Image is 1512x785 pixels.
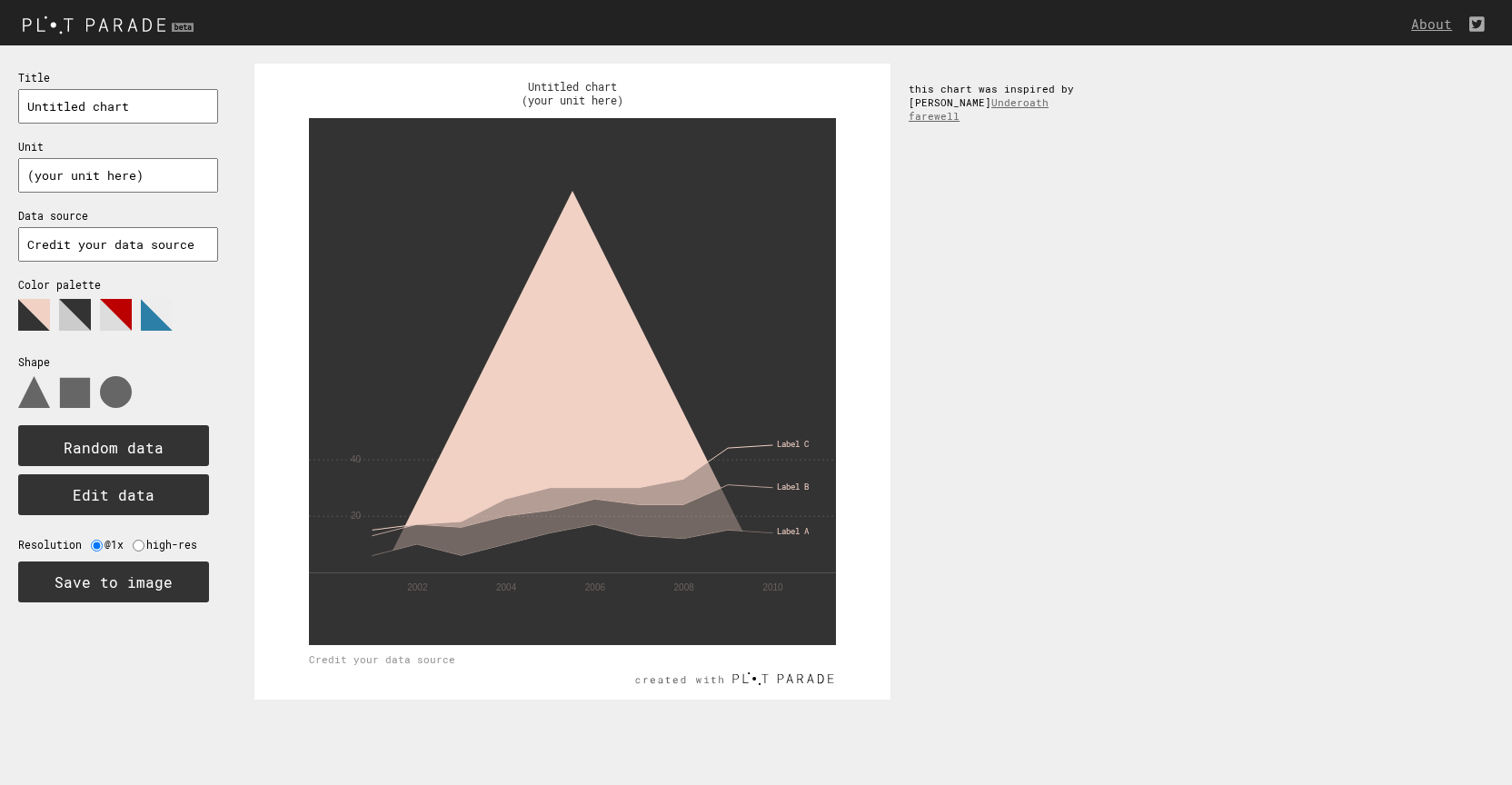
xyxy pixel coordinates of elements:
label: high-res [146,538,206,551]
label: Resolution [18,538,91,551]
tspan: 2002 [407,582,428,592]
text: (your unit here) [522,93,623,107]
p: Title [18,71,218,84]
a: About [1411,15,1461,33]
button: Save to image [18,561,209,602]
a: Underoath farewell [909,95,1049,123]
tspan: 40 [351,454,362,464]
tspan: 2010 [762,582,783,592]
label: @1x [104,538,133,551]
p: Color palette [18,278,218,292]
p: Shape [18,355,218,369]
tspan: Label C [777,439,809,449]
button: Edit data [18,474,209,515]
p: Unit [18,140,218,154]
p: Data source [18,209,218,223]
tspan: Label B [777,482,809,492]
text: Credit your data source [309,652,455,666]
div: this chart was inspired by [PERSON_NAME] [890,64,1109,141]
tspan: 2004 [496,582,517,592]
tspan: 2008 [674,582,695,592]
text: Random data [64,438,164,457]
text: Untitled chart [528,79,617,94]
tspan: Label A [777,526,810,536]
tspan: 20 [351,511,362,521]
tspan: 2006 [585,582,606,592]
